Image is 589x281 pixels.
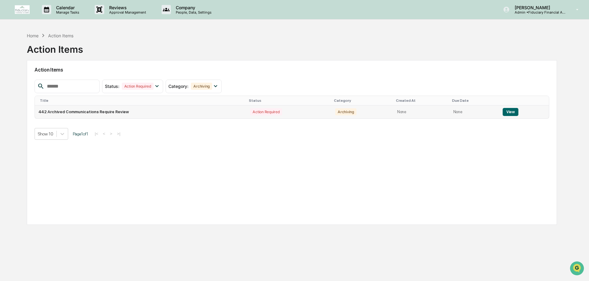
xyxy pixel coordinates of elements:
button: Start new chat [105,49,112,56]
div: Created At [396,98,447,103]
div: Start new chat [21,47,101,53]
div: Action Required [122,83,154,90]
span: Page 1 of 1 [73,131,88,136]
div: Archiving [335,108,356,115]
p: Manage Tasks [51,10,82,14]
a: 🖐️Preclearance [4,75,42,86]
p: Approval Management [104,10,149,14]
p: People, Data, Settings [171,10,215,14]
div: We're available if you need us! [21,53,78,58]
span: Data Lookup [12,89,39,96]
span: Pylon [61,105,75,109]
p: Company [171,5,215,10]
td: None [450,105,499,118]
div: Action Items [27,39,83,55]
div: 🔎 [6,90,11,95]
button: View [503,108,518,116]
span: Attestations [51,78,76,84]
iframe: Open customer support [569,261,586,277]
div: Category [334,98,391,103]
a: 🗄️Attestations [42,75,79,86]
button: >| [115,131,122,136]
a: Powered byPylon [43,104,75,109]
div: Archiving [191,83,212,90]
td: 442 Archived Communications Require Review [35,105,246,118]
div: Home [27,33,39,38]
p: [PERSON_NAME] [510,5,567,10]
a: View [503,110,518,114]
div: 🗄️ [45,78,50,83]
button: < [101,131,107,136]
div: Action Required [250,108,282,115]
button: > [108,131,114,136]
p: Admin • Fiduciary Financial Advisors [510,10,567,14]
span: Status : [105,84,119,89]
span: Preclearance [12,78,40,84]
p: Reviews [104,5,149,10]
td: None [393,105,450,118]
img: logo [15,5,30,14]
p: How can we help? [6,13,112,23]
img: 1746055101610-c473b297-6a78-478c-a979-82029cc54cd1 [6,47,17,58]
div: 🖐️ [6,78,11,83]
p: Calendar [51,5,82,10]
div: Title [40,98,244,103]
h2: Action Items [35,67,549,73]
button: |< [93,131,100,136]
a: 🔎Data Lookup [4,87,41,98]
div: Status [249,98,329,103]
span: Category : [168,84,188,89]
div: Action Items [48,33,73,38]
div: Due Date [452,98,496,103]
